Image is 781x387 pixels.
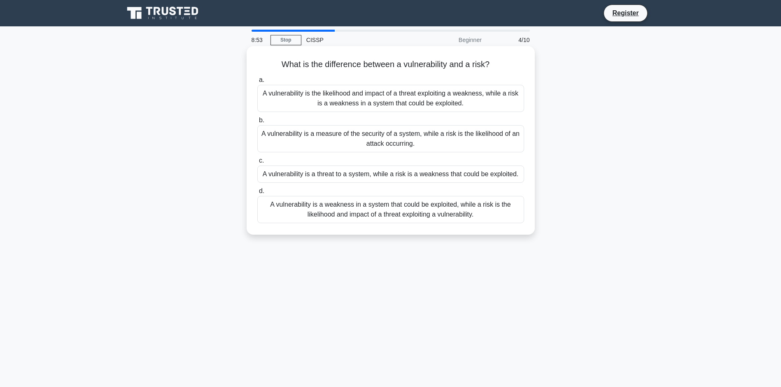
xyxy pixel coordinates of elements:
div: CISSP [301,32,415,48]
div: A vulnerability is a threat to a system, while a risk is a weakness that could be exploited. [257,166,524,183]
a: Stop [270,35,301,45]
div: 8:53 [247,32,270,48]
span: c. [259,157,264,164]
div: A vulnerability is a weakness in a system that could be exploited, while a risk is the likelihood... [257,196,524,223]
div: 4/10 [487,32,535,48]
span: a. [259,76,264,83]
a: Register [607,8,643,18]
div: A vulnerability is a measure of the security of a system, while a risk is the likelihood of an at... [257,125,524,152]
span: b. [259,117,264,124]
span: d. [259,187,264,194]
div: A vulnerability is the likelihood and impact of a threat exploiting a weakness, while a risk is a... [257,85,524,112]
h5: What is the difference between a vulnerability and a risk? [256,59,525,70]
div: Beginner [415,32,487,48]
